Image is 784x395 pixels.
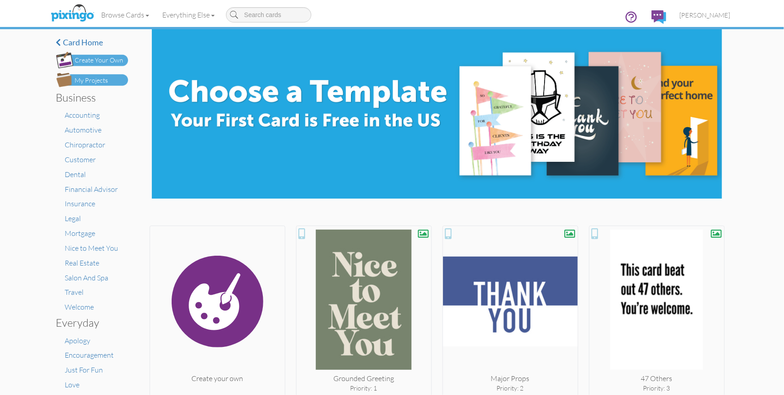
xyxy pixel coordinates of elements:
[65,288,84,297] a: Travel
[65,273,109,282] a: Salon And Spa
[589,373,724,384] div: 47 Others
[56,92,121,103] h3: Business
[65,111,100,120] a: Accounting
[65,170,86,179] a: Dental
[65,380,80,389] a: Love
[297,230,431,373] img: 20250527-043541-0b2d8b8e4674-250.jpg
[150,373,285,384] div: Create your own
[49,2,96,25] img: pixingo logo
[65,229,96,238] a: Mortgage
[65,125,102,134] a: Automotive
[443,230,578,373] img: 20250716-161921-cab435a0583f-250.jpg
[297,384,431,393] div: Priority: 1
[65,140,106,149] a: Chiropractor
[56,73,128,87] img: my-projects-button.png
[65,302,94,311] a: Welcome
[65,244,119,253] a: Nice to Meet You
[65,258,100,267] a: Real Estate
[673,4,737,27] a: [PERSON_NAME]
[651,10,666,24] img: comments.svg
[297,373,431,384] div: Grounded Greeting
[65,155,96,164] a: Customer
[56,52,128,68] img: create-own-button.png
[680,11,731,19] span: [PERSON_NAME]
[75,76,108,85] div: My Projects
[150,230,285,373] img: create.svg
[443,384,578,393] div: Priority: 2
[65,185,118,194] a: Financial Advisor
[443,373,578,384] div: Major Props
[589,384,724,393] div: Priority: 3
[65,351,114,359] a: Encouragement
[152,29,722,199] img: e8896c0d-71ea-4978-9834-e4f545c8bf84.jpg
[56,317,121,328] h3: Everyday
[75,56,124,65] div: Create Your Own
[589,230,724,373] img: 20250730-184250-2e46d0b25ecb-250.png
[226,7,311,22] input: Search cards
[65,336,91,345] a: Apology
[65,365,103,374] a: Just For Fun
[65,214,81,223] a: Legal
[65,199,96,208] a: Insurance
[156,4,221,26] a: Everything Else
[95,4,156,26] a: Browse Cards
[56,38,128,47] a: Card home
